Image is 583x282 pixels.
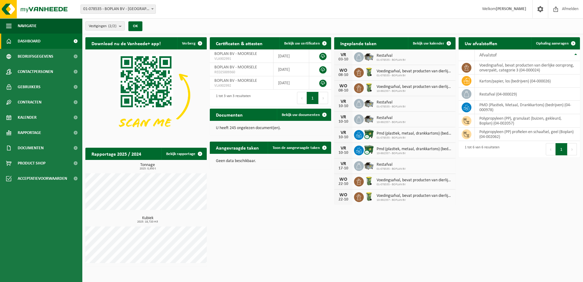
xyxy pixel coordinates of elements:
img: WB-1100-CU [364,145,374,155]
img: WB-0140-HPE-GN-50 [364,67,374,77]
div: VR [337,146,349,151]
h2: Uw afvalstoffen [459,37,503,49]
span: Voedingsafval, bevat producten van dierlijke oorsprong, onverpakt, categorie 3 [377,85,452,89]
span: Pmd (plastiek, metaal, drankkartons) (bedrijven) [377,147,452,152]
div: 1 tot 6 van 6 resultaten [462,143,499,156]
a: Bekijk uw kalender [408,37,455,49]
p: U heeft 245 ongelezen document(en). [216,126,325,130]
img: WB-0140-HPE-GN-50 [364,191,374,202]
span: 01-078535 - BOPLAN BV [377,58,406,62]
img: WB-5000-GAL-GY-01 [364,51,374,62]
div: 03-10 [337,57,349,62]
span: BOPLAN BV - MOORSELE [214,65,257,70]
div: VR [337,161,349,166]
button: 1 [307,92,319,104]
span: Acceptatievoorwaarden [18,171,67,186]
h2: Download nu de Vanheede+ app! [85,37,167,49]
button: OK [128,21,142,31]
button: 1 [556,143,567,155]
span: Rapportage [18,125,41,140]
button: Verberg [177,37,206,49]
span: 01-078535 - BOPLAN BV - MOORSELE [80,5,156,14]
h2: Rapportage 2025 / 2024 [85,148,147,160]
p: Geen data beschikbaar. [216,159,325,163]
div: VR [337,52,349,57]
div: 22-10 [337,197,349,202]
span: 01-078535 - BOPLAN BV - MOORSELE [81,5,156,13]
div: 08-10 [337,89,349,93]
span: 10-992357 - BOPLAN BV [377,198,452,202]
span: Bekijk uw kalender [413,42,444,45]
span: BOPLAN BV - MOORSELE [214,78,257,83]
span: Voedingsafval, bevat producten van dierlijke oorsprong, onverpakt, categorie 3 [377,69,452,74]
span: Restafval [377,116,406,121]
h2: Certificaten & attesten [210,37,269,49]
span: 2025: 0,950 t [88,167,207,170]
img: WB-5000-GAL-GY-01 [364,114,374,124]
span: Toon de aangevraagde taken [273,146,320,150]
div: WO [337,68,349,73]
h3: Kubiek [88,216,207,223]
button: Vestigingen(2/2) [85,21,125,31]
img: WB-5000-GAL-GY-01 [364,160,374,171]
td: voedingsafval, bevat producten van dierlijke oorsprong, onverpakt, categorie 3 (04-000024) [475,61,580,74]
span: BOPLAN BV - MOORSELE [214,52,257,56]
span: RED25009360 [214,70,269,75]
span: Gebruikers [18,79,41,95]
div: 10-10 [337,151,349,155]
div: VR [337,99,349,104]
span: Voedingsafval, bevat producten van dierlijke oorsprong, onverpakt, categorie 3 [377,193,452,198]
span: Bedrijfsgegevens [18,49,53,64]
span: Bekijk uw certificaten [284,42,320,45]
span: Verberg [182,42,195,45]
a: Bekijk uw documenten [277,109,331,121]
button: Previous [297,92,307,104]
span: 01-078535 - BOPLAN BV [377,136,452,140]
td: polypropyleen (PP) profielen en schaafsel, geel (Boplan) (04-002062) [475,128,580,141]
span: Vestigingen [89,22,116,31]
span: 10-992357 - BOPLAN BV [377,121,406,124]
h2: Documenten [210,109,249,121]
span: Restafval [377,100,406,105]
a: Ophaling aanvragen [531,37,579,49]
span: 01-078535 - BOPLAN BV [377,167,406,171]
img: WB-1100-CU [364,129,374,139]
span: VLA902991 [214,56,269,61]
h2: Ingeplande taken [334,37,383,49]
span: Ophaling aanvragen [536,42,569,45]
td: polypropyleen (PP), granulaat (buizen, gekleurd, Boplan) (04-002057) [475,114,580,128]
h3: Tonnage [88,163,207,170]
div: 17-10 [337,166,349,171]
div: WO [337,84,349,89]
div: VR [337,130,349,135]
span: VLA902992 [214,83,269,88]
td: karton/papier, los (bedrijven) (04-000026) [475,74,580,88]
button: Next [319,92,328,104]
td: [DATE] [274,76,309,90]
a: Bekijk rapportage [161,148,206,160]
span: Pmd (plastiek, metaal, drankkartons) (bedrijven) [377,131,452,136]
div: WO [337,193,349,197]
div: 08-10 [337,73,349,77]
div: 10-10 [337,135,349,139]
div: 22-10 [337,182,349,186]
h2: Aangevraagde taken [210,142,265,154]
div: 1 tot 3 van 3 resultaten [213,91,251,105]
img: WB-0140-HPE-GN-50 [364,176,374,186]
span: Documenten [18,140,44,156]
span: 01-078535 - BOPLAN BV [377,183,452,186]
span: Bekijk uw documenten [282,113,320,117]
img: Download de VHEPlus App [85,49,207,141]
count: (2/2) [108,24,116,28]
span: 2025: 18,720 m3 [88,220,207,223]
td: [DATE] [274,49,309,63]
span: Dashboard [18,34,41,49]
strong: [PERSON_NAME] [496,7,526,11]
td: PMD (Plastiek, Metaal, Drankkartons) (bedrijven) (04-000978) [475,101,580,114]
span: Kalender [18,110,37,125]
span: Navigatie [18,18,37,34]
span: Product Shop [18,156,45,171]
button: Previous [546,143,556,155]
span: Contactpersonen [18,64,53,79]
span: 10-992357 - BOPLAN BV [377,89,452,93]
